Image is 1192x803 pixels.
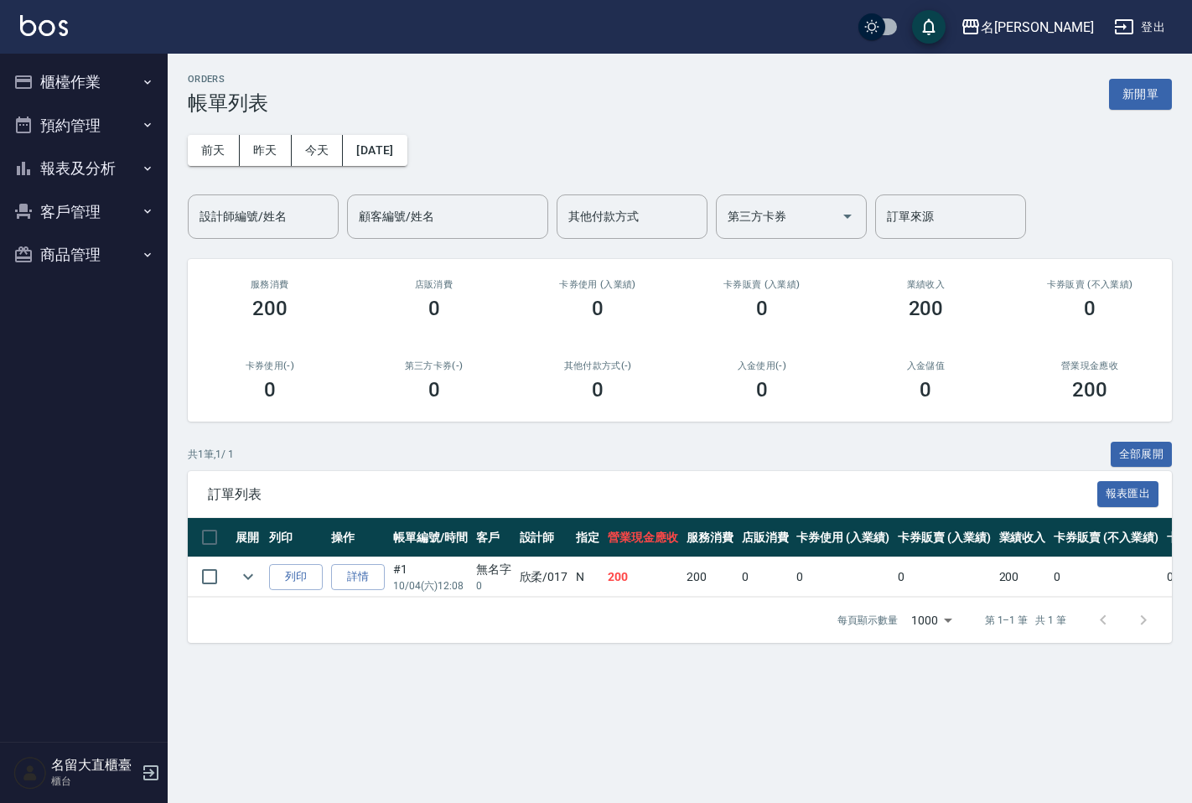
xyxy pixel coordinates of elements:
[372,279,496,290] h2: 店販消費
[252,297,288,320] h3: 200
[792,557,894,597] td: 0
[472,518,516,557] th: 客戶
[700,360,824,371] h2: 入金使用(-)
[476,561,511,578] div: 無名字
[343,135,407,166] button: [DATE]
[837,613,898,628] p: 每頁顯示數量
[269,564,323,590] button: 列印
[912,10,946,44] button: save
[7,147,161,190] button: 報表及分析
[792,518,894,557] th: 卡券使用 (入業績)
[1028,360,1152,371] h2: 營業現金應收
[981,17,1094,38] div: 名[PERSON_NAME]
[208,360,332,371] h2: 卡券使用(-)
[756,297,768,320] h3: 0
[1109,79,1172,110] button: 新開單
[188,91,268,115] h3: 帳單列表
[1084,297,1096,320] h3: 0
[188,447,234,462] p: 共 1 筆, 1 / 1
[1111,442,1173,468] button: 全部展開
[995,518,1050,557] th: 業績收入
[327,518,389,557] th: 操作
[476,578,511,593] p: 0
[208,486,1097,503] span: 訂單列表
[1049,557,1162,597] td: 0
[592,378,604,401] h3: 0
[51,774,137,789] p: 櫃台
[536,279,660,290] h2: 卡券使用 (入業績)
[265,518,327,557] th: 列印
[240,135,292,166] button: 昨天
[572,557,604,597] td: N
[985,613,1066,628] p: 第 1–1 筆 共 1 筆
[393,578,468,593] p: 10/04 (六) 12:08
[894,557,995,597] td: 0
[1072,378,1107,401] h3: 200
[682,518,738,557] th: 服務消費
[592,297,604,320] h3: 0
[572,518,604,557] th: 指定
[904,598,958,643] div: 1000
[7,233,161,277] button: 商品管理
[516,557,573,597] td: 欣柔 /017
[909,297,944,320] h3: 200
[208,279,332,290] h3: 服務消費
[864,279,988,290] h2: 業績收入
[1049,518,1162,557] th: 卡券販賣 (不入業績)
[20,15,68,36] img: Logo
[1097,485,1159,501] a: 報表匯出
[756,378,768,401] h3: 0
[428,378,440,401] h3: 0
[7,60,161,104] button: 櫃檯作業
[738,557,793,597] td: 0
[188,74,268,85] h2: ORDERS
[516,518,573,557] th: 設計師
[536,360,660,371] h2: 其他付款方式(-)
[1107,12,1172,43] button: 登出
[738,518,793,557] th: 店販消費
[188,135,240,166] button: 前天
[682,557,738,597] td: 200
[331,564,385,590] a: 詳情
[7,190,161,234] button: 客戶管理
[1097,481,1159,507] button: 報表匯出
[834,203,861,230] button: Open
[236,564,261,589] button: expand row
[920,378,931,401] h3: 0
[7,104,161,148] button: 預約管理
[995,557,1050,597] td: 200
[264,378,276,401] h3: 0
[13,756,47,790] img: Person
[894,518,995,557] th: 卡券販賣 (入業績)
[389,557,472,597] td: #1
[700,279,824,290] h2: 卡券販賣 (入業績)
[231,518,265,557] th: 展開
[292,135,344,166] button: 今天
[51,757,137,774] h5: 名留大直櫃臺
[864,360,988,371] h2: 入金儲值
[428,297,440,320] h3: 0
[1028,279,1152,290] h2: 卡券販賣 (不入業績)
[1109,85,1172,101] a: 新開單
[372,360,496,371] h2: 第三方卡券(-)
[389,518,472,557] th: 帳單編號/時間
[604,518,682,557] th: 營業現金應收
[954,10,1101,44] button: 名[PERSON_NAME]
[604,557,682,597] td: 200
